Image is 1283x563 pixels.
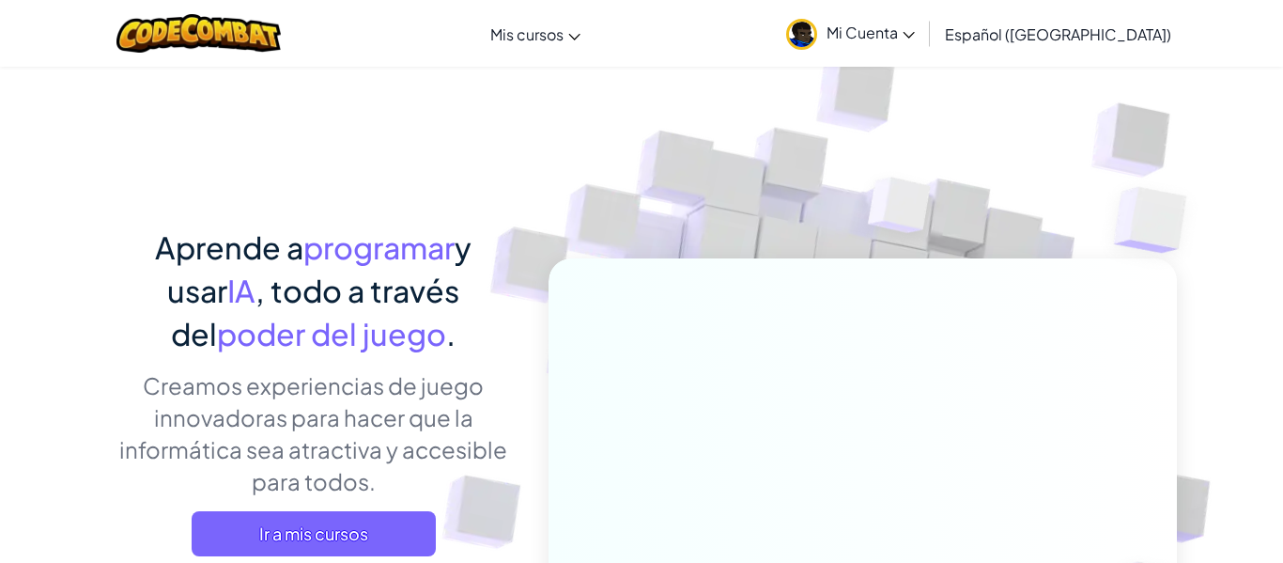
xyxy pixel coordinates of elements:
[192,511,436,556] a: Ir a mis cursos
[446,315,456,352] span: .
[490,24,564,44] span: Mis cursos
[227,272,255,309] span: IA
[106,369,520,497] p: Creamos experiencias de juego innovadoras para hacer que la informática sea atractiva y accesible...
[1076,141,1239,300] img: Overlap cubes
[945,24,1171,44] span: Español ([GEOGRAPHIC_DATA])
[481,8,590,59] a: Mis cursos
[833,140,968,280] img: Overlap cubes
[217,315,446,352] span: poder del juego
[116,14,281,53] img: CodeCombat logo
[786,19,817,50] img: avatar
[827,23,915,42] span: Mi Cuenta
[303,228,455,266] span: programar
[935,8,1181,59] a: Español ([GEOGRAPHIC_DATA])
[171,272,459,352] span: , todo a través del
[777,4,924,63] a: Mi Cuenta
[155,228,303,266] span: Aprende a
